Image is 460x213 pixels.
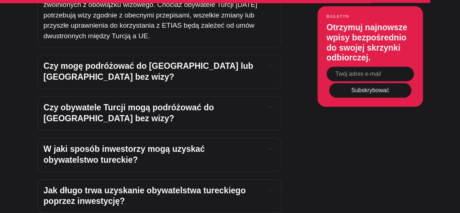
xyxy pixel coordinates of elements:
[327,67,414,82] input: Twój adres e-mail
[267,144,275,153] button: Rozwiń przełącznik, aby przeczytać treść
[44,61,256,82] font: Czy mogę podróżować do [GEOGRAPHIC_DATA] lub [GEOGRAPHIC_DATA] bez wizy?
[44,103,216,123] font: Czy obywatele Turcji mogą podróżować do [GEOGRAPHIC_DATA] bez wizy?
[267,185,275,194] button: Rozwiń przełącznik, aby przeczytać treść
[329,83,411,98] button: Subskrybować
[351,87,389,93] font: Subskrybować
[327,15,349,19] font: Biuletyn
[327,23,407,63] font: Otrzymuj najnowsze wpisy bezpośrednio do swojej skrzynki odbiorczej.
[44,186,248,206] font: Jak długo trwa uzyskanie obywatelstwa tureckiego poprzez inwestycję?
[267,102,275,111] button: Rozwiń przełącznik, aby przeczytać treść
[267,61,275,70] button: Rozwiń przełącznik, aby przeczytać treść
[44,144,207,165] font: W jaki sposób inwestorzy mogą uzyskać obywatelstwo tureckie?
